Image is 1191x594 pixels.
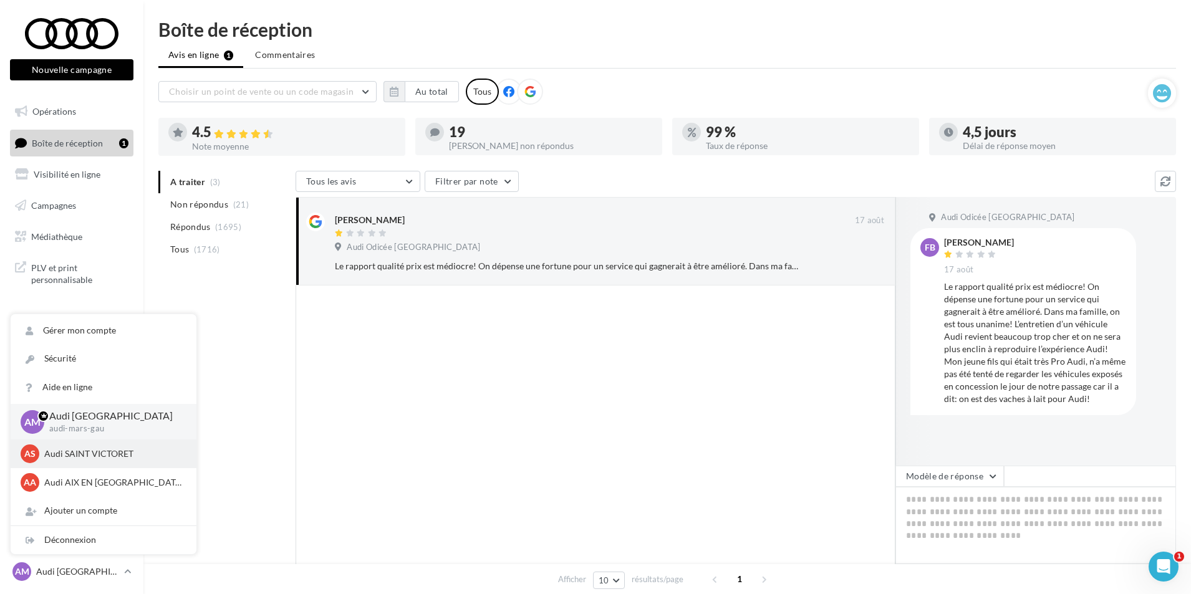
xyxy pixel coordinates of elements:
span: 1 [730,569,750,589]
a: AM Audi [GEOGRAPHIC_DATA] [10,560,133,583]
span: Choisir un point de vente ou un code magasin [169,86,354,97]
span: AS [24,448,36,460]
div: 4,5 jours [963,125,1166,139]
span: (21) [233,199,249,209]
span: Afficher [558,573,586,585]
div: Délai de réponse moyen [963,141,1166,150]
span: AM [24,414,41,429]
span: Campagnes [31,200,76,211]
div: [PERSON_NAME] [944,238,1014,247]
p: audi-mars-gau [49,423,176,434]
a: Gérer mon compte [11,317,196,345]
button: Au total [383,81,459,102]
div: Tous [466,79,499,105]
div: Déconnexion [11,526,196,554]
a: PLV et print personnalisable [7,254,136,291]
span: Boîte de réception [32,137,103,148]
div: [PERSON_NAME] non répondus [449,141,652,150]
span: Tous [170,243,189,256]
div: Le rapport qualité prix est médiocre! On dépense une fortune pour un service qui gagnerait à être... [335,260,803,272]
span: FB [925,241,935,254]
div: 4.5 [192,125,395,140]
button: Filtrer par note [425,171,519,192]
button: Au total [405,81,459,102]
span: Non répondus [170,198,228,211]
div: [PERSON_NAME] [335,214,405,226]
a: Campagnes [7,193,136,219]
span: Commentaires [255,49,315,61]
p: Audi [GEOGRAPHIC_DATA] [49,409,176,423]
span: 10 [599,575,609,585]
span: (1695) [215,222,241,232]
a: Boîte de réception1 [7,130,136,156]
span: (1716) [194,244,220,254]
button: 10 [593,572,625,589]
div: 99 % [706,125,909,139]
span: 17 août [855,215,884,226]
span: AA [24,476,36,489]
span: Répondus [170,221,211,233]
span: Tous les avis [306,176,357,186]
p: Audi SAINT VICTORET [44,448,181,460]
button: Nouvelle campagne [10,59,133,80]
span: Audi Odicée [GEOGRAPHIC_DATA] [347,242,480,253]
button: Modèle de réponse [895,466,1004,487]
div: Boîte de réception [158,20,1176,39]
p: Audi AIX EN [GEOGRAPHIC_DATA] [44,476,181,489]
span: résultats/page [632,573,683,585]
span: PLV et print personnalisable [31,259,128,286]
div: 1 [119,138,128,148]
span: Audi Odicée [GEOGRAPHIC_DATA] [941,212,1074,223]
div: Note moyenne [192,142,395,151]
div: Le rapport qualité prix est médiocre! On dépense une fortune pour un service qui gagnerait à être... [944,280,1126,405]
span: Opérations [32,106,76,117]
a: Visibilité en ligne [7,161,136,188]
span: AM [15,565,29,578]
div: Taux de réponse [706,141,909,150]
button: Tous les avis [296,171,420,192]
a: Sécurité [11,345,196,373]
span: Visibilité en ligne [34,169,100,180]
iframe: Intercom live chat [1149,552,1179,582]
div: 19 [449,125,652,139]
div: Ajouter un compte [11,497,196,525]
span: Médiathèque [31,231,82,241]
a: Médiathèque [7,224,136,250]
span: 1 [1174,552,1184,562]
p: Audi [GEOGRAPHIC_DATA] [36,565,119,578]
span: 17 août [944,264,973,275]
a: Opérations [7,98,136,125]
button: Choisir un point de vente ou un code magasin [158,81,377,102]
a: Aide en ligne [11,373,196,401]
